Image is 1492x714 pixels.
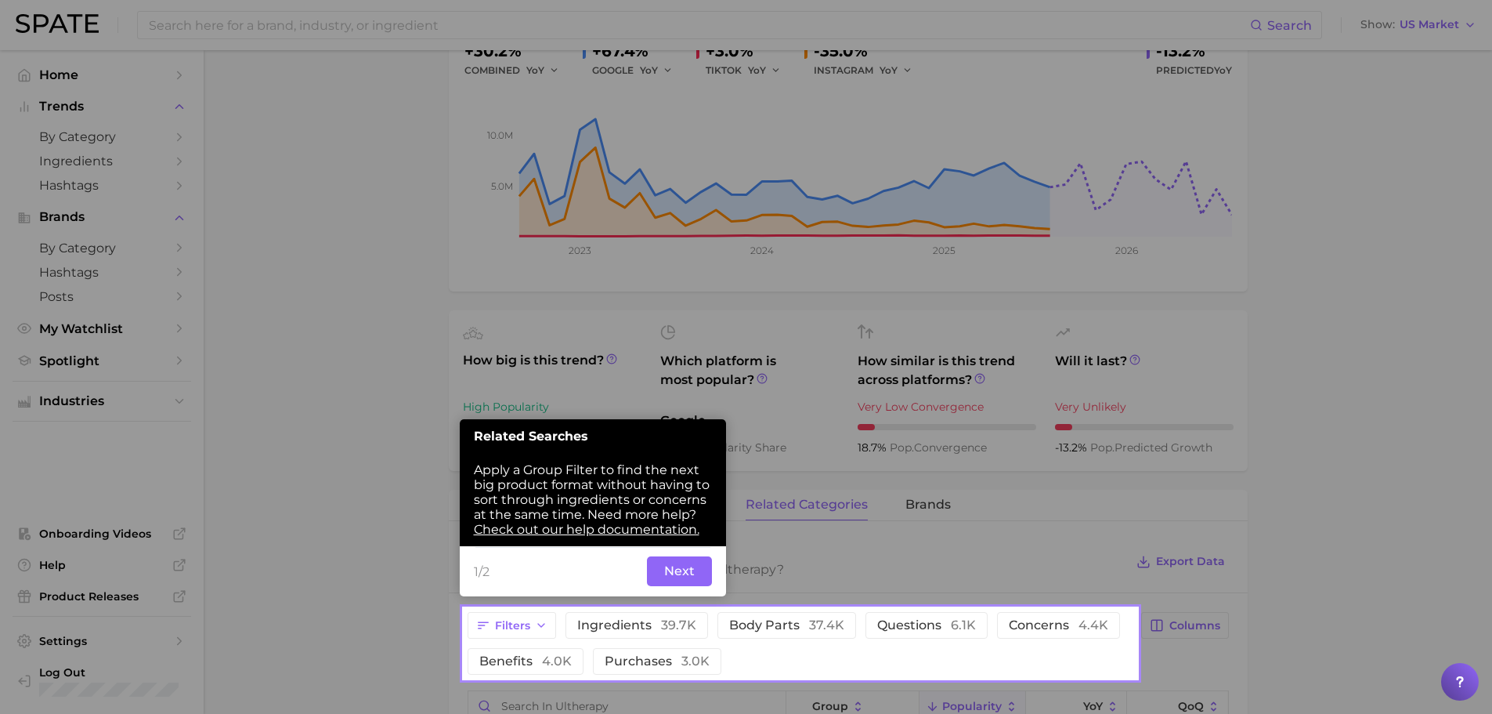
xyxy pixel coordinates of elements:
span: concerns [1009,619,1108,632]
span: ingredients [577,619,696,632]
span: purchases [605,655,710,668]
span: benefits [479,655,572,668]
span: 4.0k [542,654,572,669]
span: 39.7k [661,618,696,632]
span: 37.4k [809,618,844,632]
span: 3.0k [681,654,710,669]
span: 6.1k [951,618,976,632]
span: 4.4k [1078,618,1108,632]
span: questions [877,619,976,632]
span: Filters [495,619,530,632]
span: body parts [729,619,844,632]
button: Filters [468,612,556,639]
